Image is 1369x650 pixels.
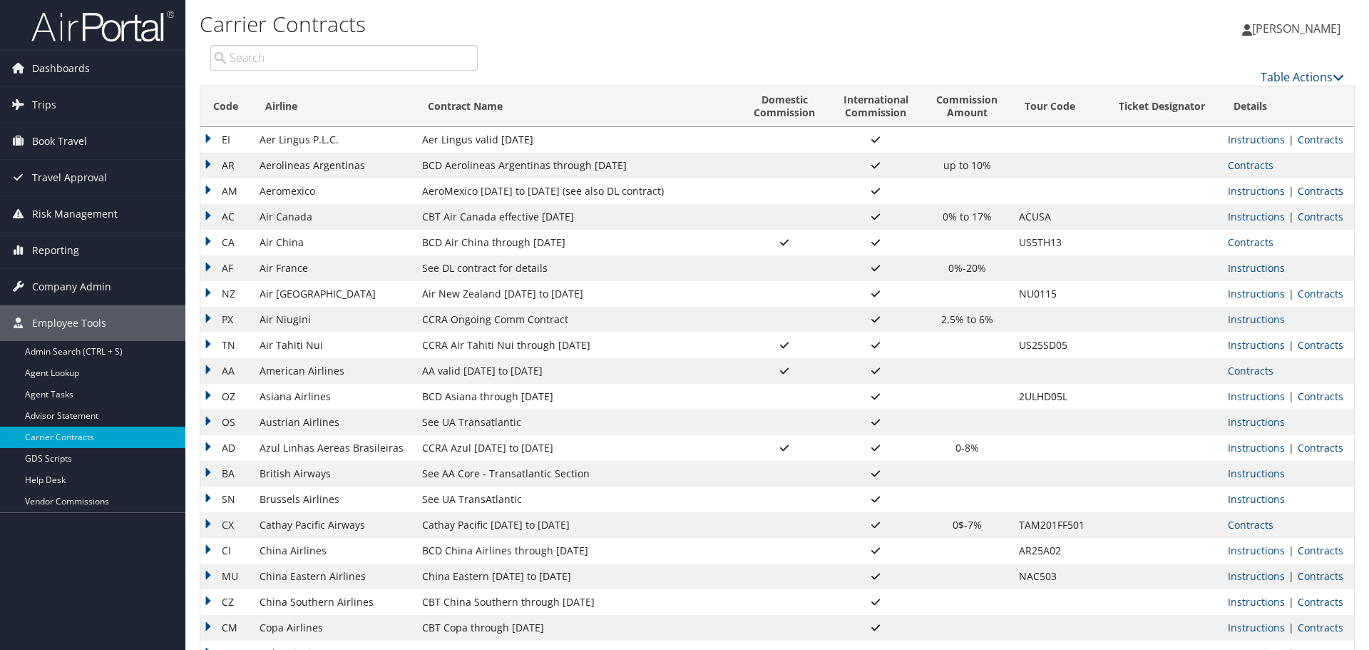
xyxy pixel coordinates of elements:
[200,461,252,487] td: BA
[1252,21,1340,36] span: [PERSON_NAME]
[415,230,739,255] td: BCD Air China through [DATE]
[200,255,252,281] td: AF
[1285,210,1298,223] span: |
[1285,338,1298,352] span: |
[923,435,1012,461] td: 0-8%
[200,178,252,204] td: AM
[1106,86,1221,127] th: Ticket Designator: activate to sort column ascending
[1298,210,1343,223] a: View Contracts
[1228,492,1285,506] a: View Ticketing Instructions
[1012,538,1106,564] td: AR25A02
[1298,441,1343,455] a: View Contracts
[252,127,415,153] td: Aer Lingus P.L.C.
[415,358,739,384] td: AA valid [DATE] to [DATE]
[1298,338,1343,352] a: View Contracts
[1298,184,1343,198] a: View Contracts
[1012,384,1106,410] td: 2ULHD05L
[252,307,415,332] td: Air Niugini
[415,86,739,127] th: Contract Name: activate to sort column ascending
[252,564,415,589] td: China Eastern Airlines
[1298,287,1343,300] a: View Contracts
[415,435,739,461] td: CCRA Azul [DATE] to [DATE]
[252,435,415,461] td: Azul Linhas Aereas Brasileiras
[740,86,829,127] th: DomesticCommission: activate to sort column ascending
[252,281,415,307] td: Air [GEOGRAPHIC_DATA]
[252,589,415,615] td: China Southern Airlines
[1221,86,1354,127] th: Details: activate to sort column ascending
[200,487,252,512] td: SN
[923,153,1012,178] td: up to 10%
[415,255,739,281] td: See DL contract for details
[923,86,1012,127] th: CommissionAmount: activate to sort column ascending
[252,384,415,410] td: Asiana Airlines
[32,269,111,305] span: Company Admin
[1012,281,1106,307] td: NU0115
[252,204,415,230] td: Air Canada
[1228,338,1285,352] a: View Ticketing Instructions
[1228,621,1285,634] a: View Ticketing Instructions
[200,589,252,615] td: CZ
[1228,467,1285,480] a: View Ticketing Instructions
[1228,441,1285,455] a: View Ticketing Instructions
[1228,390,1285,403] a: View Ticketing Instructions
[415,332,739,358] td: CCRA Air Tahiti Nui through [DATE]
[252,86,415,127] th: Airline: activate to sort column descending
[1285,569,1298,583] span: |
[1228,133,1285,146] a: View Ticketing Instructions
[415,487,739,512] td: See UA TransAtlantic
[252,512,415,538] td: Cathay Pacific Airways
[1298,390,1343,403] a: View Contracts
[1285,390,1298,403] span: |
[200,512,252,538] td: CX
[1228,210,1285,223] a: View Ticketing Instructions
[252,358,415,384] td: American Airlines
[200,615,252,641] td: CM
[32,87,56,123] span: Trips
[1298,595,1343,609] a: View Contracts
[32,123,87,159] span: Book Travel
[32,160,107,195] span: Travel Approval
[1298,621,1343,634] a: View Contracts
[1012,564,1106,589] td: NAC503
[1298,569,1343,583] a: View Contracts
[415,538,739,564] td: BCD China Airlines through [DATE]
[415,127,739,153] td: Aer Lingus valid [DATE]
[1228,313,1285,326] a: View Ticketing Instructions
[415,615,739,641] td: CBT Copa through [DATE]
[200,332,252,358] td: TN
[415,204,739,230] td: CBT Air Canada effective [DATE]
[200,410,252,435] td: OS
[200,153,252,178] td: AR
[200,564,252,589] td: MU
[1012,332,1106,358] td: US25SD05
[1228,569,1285,583] a: View Ticketing Instructions
[252,487,415,512] td: Brussels Airlines
[200,281,252,307] td: NZ
[923,307,1012,332] td: 2.5% to 6%
[1285,441,1298,455] span: |
[32,196,118,232] span: Risk Management
[1228,364,1273,377] a: View Contracts
[31,9,174,43] img: airportal-logo.png
[415,589,739,615] td: CBT China Southern through [DATE]
[415,307,739,332] td: CCRA Ongoing Comm Contract
[32,51,90,86] span: Dashboards
[200,204,252,230] td: AC
[252,461,415,487] td: British Airways
[1012,512,1106,538] td: TAM201FF501
[415,512,739,538] td: Cathay Pacific [DATE] to [DATE]
[1285,595,1298,609] span: |
[1298,133,1343,146] a: View Contracts
[1285,287,1298,300] span: |
[252,332,415,358] td: Air Tahiti Nui
[415,153,739,178] td: BCD Aerolineas Argentinas through [DATE]
[415,461,739,487] td: See AA Core - Transatlantic Section
[200,127,252,153] td: EI
[200,230,252,255] td: CA
[1228,235,1273,249] a: View Contracts
[923,255,1012,281] td: 0%-20%
[32,233,79,268] span: Reporting
[923,512,1012,538] td: 0$-7%
[415,410,739,435] td: See UA Transatlantic
[415,178,739,204] td: AeroMexico [DATE] to [DATE] (see also DL contract)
